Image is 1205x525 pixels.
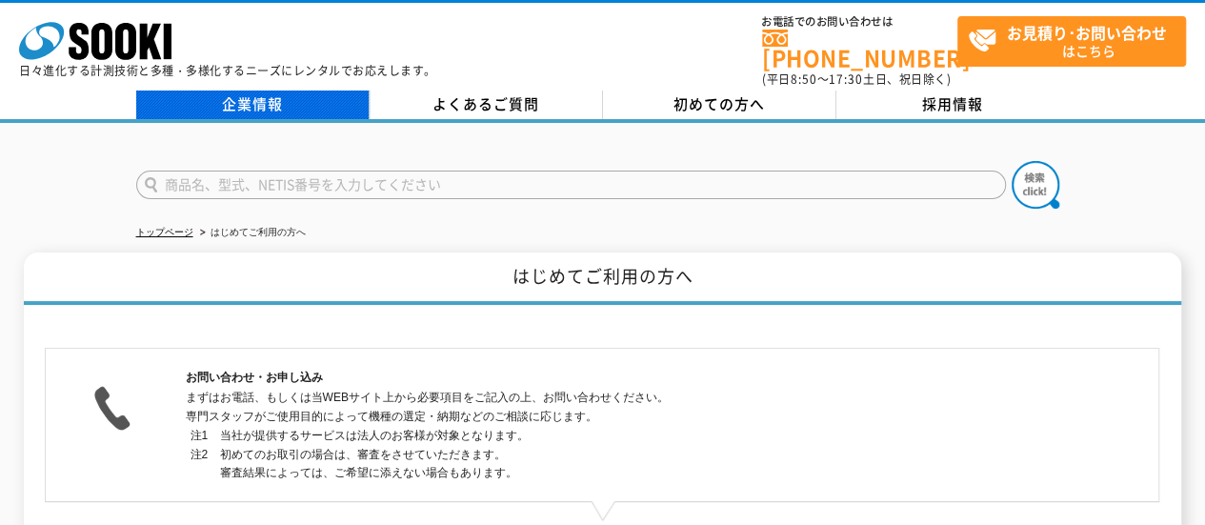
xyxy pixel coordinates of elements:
span: 17:30 [829,71,863,88]
li: はじめてご利用の方へ [196,223,306,243]
p: 日々進化する計測技術と多種・多様化するニーズにレンタルでお応えします。 [19,65,436,76]
span: はこちら [968,17,1185,65]
dt: 注2 [190,446,208,464]
p: まずはお電話、もしくは当WEBサイト上から必要項目をご記入の上、お問い合わせください。 専門スタッフがご使用目的によって機種の選定・納期などのご相談に応じます。 [185,388,1019,428]
a: [PHONE_NUMBER] [762,30,957,69]
dt: 注1 [190,427,208,445]
span: 初めての方へ [673,93,765,114]
img: btn_search.png [1012,161,1059,209]
a: お見積り･お問い合わせはこちら [957,16,1186,67]
h2: お問い合わせ・お申し込み [185,368,1019,388]
dd: 初めてのお取引の場合は、審査をさせていただきます。 審査結果によっては、ご希望に添えない場合もあります。 [220,446,1020,483]
a: 初めての方へ [603,91,836,119]
img: お問い合わせ・お申し込み [59,368,177,441]
a: トップページ [136,227,193,237]
strong: お見積り･お問い合わせ [1007,21,1167,44]
span: 8:50 [791,71,817,88]
span: お電話でのお問い合わせは [762,16,957,28]
span: (平日 ～ 土日、祝日除く) [762,71,951,88]
a: よくあるご質問 [370,91,603,119]
dd: 当社が提供するサービスは法人のお客様が対象となります。 [220,427,1020,445]
h1: はじめてご利用の方へ [24,252,1180,305]
input: 商品名、型式、NETIS番号を入力してください [136,171,1006,199]
a: 企業情報 [136,91,370,119]
a: 採用情報 [836,91,1070,119]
